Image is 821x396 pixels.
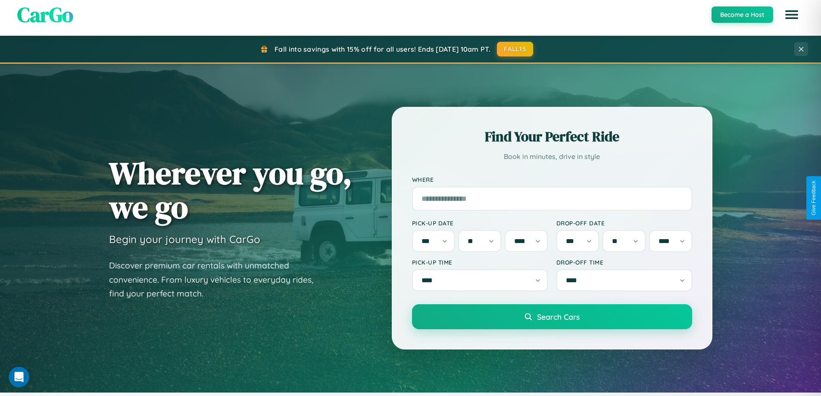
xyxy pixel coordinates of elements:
label: Drop-off Time [556,259,692,266]
h1: Wherever you go, we go [109,156,352,224]
span: CarGo [17,0,73,29]
button: Open menu [780,3,804,27]
button: FALL15 [497,42,533,56]
h3: Begin your journey with CarGo [109,233,260,246]
h2: Find Your Perfect Ride [412,127,692,146]
label: Pick-up Date [412,219,548,227]
span: Fall into savings with 15% off for all users! Ends [DATE] 10am PT. [275,45,490,53]
label: Pick-up Time [412,259,548,266]
label: Drop-off Date [556,219,692,227]
span: Search Cars [537,312,580,321]
p: Discover premium car rentals with unmatched convenience. From luxury vehicles to everyday rides, ... [109,259,325,301]
button: Become a Host [712,6,773,23]
div: Give Feedback [811,181,817,215]
p: Book in minutes, drive in style [412,150,692,163]
label: Where [412,176,692,183]
iframe: Intercom live chat [9,367,29,387]
button: Search Cars [412,304,692,329]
